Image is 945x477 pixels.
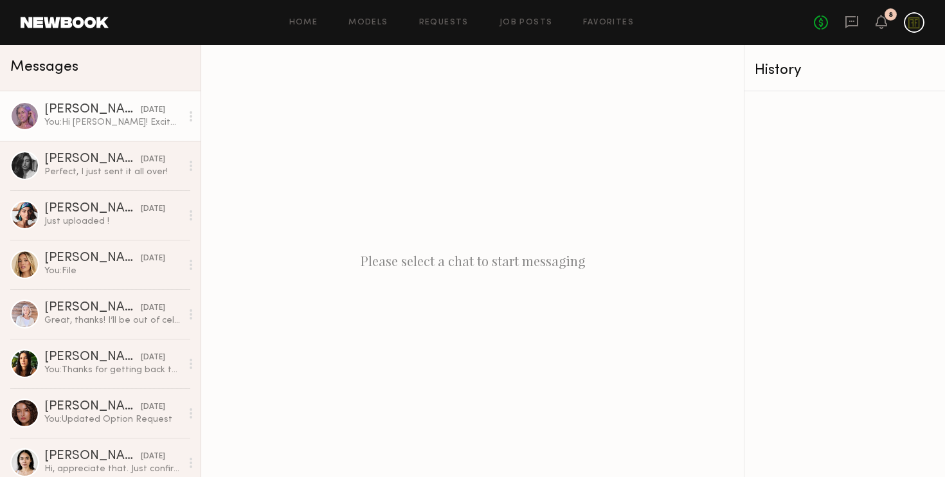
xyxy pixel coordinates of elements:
div: You: Hi [PERSON_NAME]! Excited to be working with you again! We're working on getting the Delicio... [44,116,181,129]
div: [DATE] [141,302,165,314]
div: [PERSON_NAME] [44,104,141,116]
a: Models [348,19,388,27]
div: History [755,63,935,78]
div: Just uploaded ! [44,215,181,228]
div: [DATE] [141,104,165,116]
div: You: File [44,265,181,277]
div: [DATE] [141,401,165,413]
div: Please select a chat to start messaging [201,45,744,477]
div: [PERSON_NAME] [44,153,141,166]
div: Perfect, I just sent it all over! [44,166,181,178]
div: [DATE] [141,451,165,463]
div: Great, thanks! I’ll be out of cell service here and there but will check messages whenever I have... [44,314,181,327]
div: [DATE] [141,203,165,215]
div: [PERSON_NAME] [44,401,141,413]
div: [PERSON_NAME] [44,252,141,265]
span: Messages [10,60,78,75]
div: [PERSON_NAME] [44,351,141,364]
div: Hi, appreciate that. Just confirmed it :) [44,463,181,475]
div: [PERSON_NAME] [44,203,141,215]
a: Home [289,19,318,27]
div: [PERSON_NAME] [44,450,141,463]
div: You: Updated Option Request [44,413,181,426]
a: Job Posts [500,19,553,27]
a: Favorites [583,19,634,27]
a: Requests [419,19,469,27]
div: [DATE] [141,154,165,166]
div: [PERSON_NAME] [44,301,141,314]
div: You: Thanks for getting back to us! We'll keep you in mind for the next one! xx [44,364,181,376]
div: [DATE] [141,352,165,364]
div: 8 [888,12,893,19]
div: [DATE] [141,253,165,265]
